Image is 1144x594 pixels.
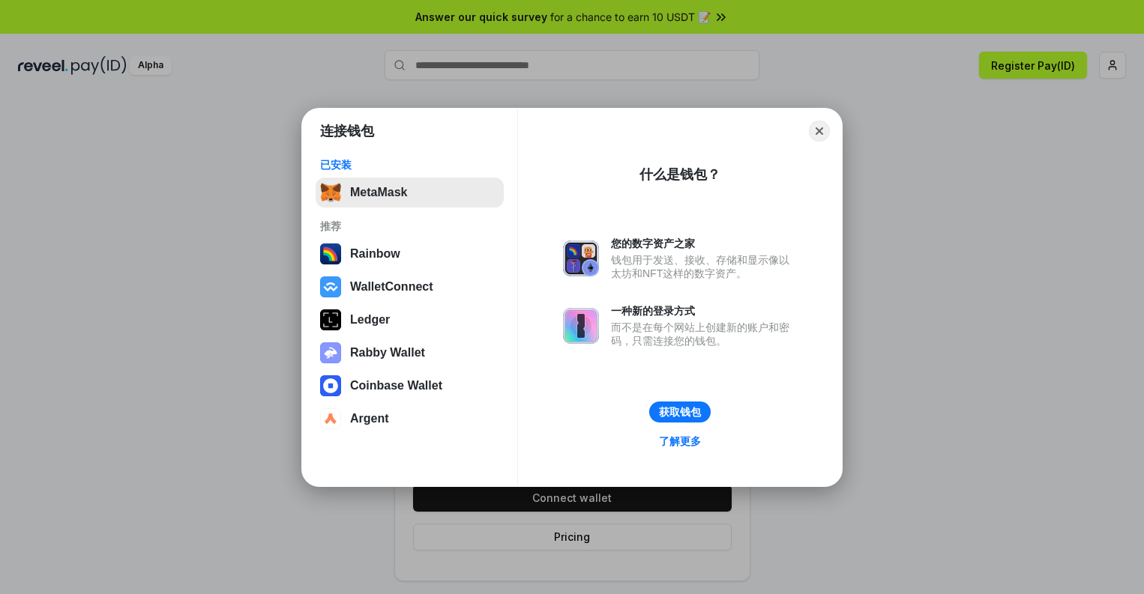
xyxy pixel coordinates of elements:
img: svg+xml,%3Csvg%20width%3D%2228%22%20height%3D%2228%22%20viewBox%3D%220%200%2028%2028%22%20fill%3D... [320,375,341,396]
div: 而不是在每个网站上创建新的账户和密码，只需连接您的钱包。 [611,321,797,348]
div: Ledger [350,313,390,327]
a: 了解更多 [650,431,710,451]
img: svg+xml,%3Csvg%20width%3D%22120%22%20height%3D%22120%22%20viewBox%3D%220%200%20120%20120%22%20fil... [320,243,341,264]
button: Ledger [316,305,504,335]
div: MetaMask [350,186,407,199]
button: MetaMask [316,178,504,207]
div: 获取钱包 [659,405,701,419]
button: Close [809,121,830,142]
img: svg+xml,%3Csvg%20width%3D%2228%22%20height%3D%2228%22%20viewBox%3D%220%200%2028%2028%22%20fill%3D... [320,408,341,429]
div: 了解更多 [659,434,701,448]
div: 一种新的登录方式 [611,304,797,318]
button: Coinbase Wallet [316,371,504,401]
img: svg+xml,%3Csvg%20width%3D%2228%22%20height%3D%2228%22%20viewBox%3D%220%200%2028%2028%22%20fill%3D... [320,276,341,297]
img: svg+xml,%3Csvg%20xmlns%3D%22http%3A%2F%2Fwww.w3.org%2F2000%2Fsvg%22%20fill%3D%22none%22%20viewBox... [563,240,599,276]
button: WalletConnect [316,272,504,302]
div: 您的数字资产之家 [611,237,797,250]
div: 什么是钱包？ [639,166,720,184]
button: Rainbow [316,239,504,269]
div: 推荐 [320,219,499,233]
button: 获取钱包 [649,401,711,422]
img: svg+xml,%3Csvg%20xmlns%3D%22http%3A%2F%2Fwww.w3.org%2F2000%2Fsvg%22%20fill%3D%22none%22%20viewBox... [320,342,341,363]
div: WalletConnect [350,280,433,294]
button: Rabby Wallet [316,338,504,368]
div: 钱包用于发送、接收、存储和显示像以太坊和NFT这样的数字资产。 [611,253,797,280]
div: Rainbow [350,247,400,261]
button: Argent [316,404,504,434]
img: svg+xml,%3Csvg%20xmlns%3D%22http%3A%2F%2Fwww.w3.org%2F2000%2Fsvg%22%20width%3D%2228%22%20height%3... [320,309,341,330]
div: Coinbase Wallet [350,379,442,393]
img: svg+xml,%3Csvg%20fill%3D%22none%22%20height%3D%2233%22%20viewBox%3D%220%200%2035%2033%22%20width%... [320,182,341,203]
div: Rabby Wallet [350,346,425,360]
div: 已安装 [320,158,499,172]
h1: 连接钱包 [320,122,374,140]
img: svg+xml,%3Csvg%20xmlns%3D%22http%3A%2F%2Fwww.w3.org%2F2000%2Fsvg%22%20fill%3D%22none%22%20viewBox... [563,308,599,344]
div: Argent [350,412,389,425]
